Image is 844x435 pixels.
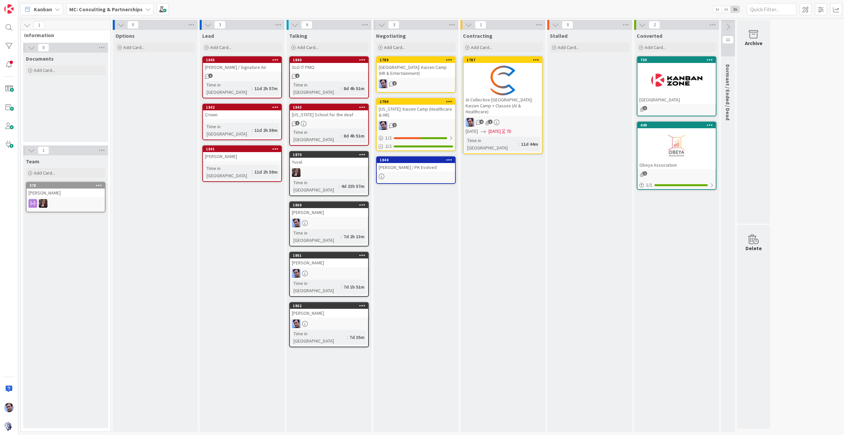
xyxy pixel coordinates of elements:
[292,179,339,193] div: Time in [GEOGRAPHIC_DATA]
[341,132,342,139] span: :
[385,143,392,150] span: 2/2
[637,57,716,104] div: 759[GEOGRAPHIC_DATA]
[643,106,647,110] span: 1
[637,56,716,116] a: 759[GEOGRAPHIC_DATA]
[293,203,368,207] div: 1860
[289,201,369,246] a: 1860[PERSON_NAME]JBTime in [GEOGRAPHIC_DATA]:7d 2h 13m
[290,202,368,208] div: 1860
[290,319,368,328] div: JB
[747,3,796,15] input: Quick Filter...
[203,104,281,119] div: 1842Crown
[377,99,455,119] div: 1790[US_STATE]: Kaizen Camp (Healthcare & HR)
[347,334,348,341] span: :
[290,219,368,227] div: JB
[722,6,731,13] span: 2x
[377,57,455,63] div: 1789
[290,269,368,278] div: JB
[123,44,145,50] span: Add Card...
[202,145,282,182] a: 1841[PERSON_NAME]Time in [GEOGRAPHIC_DATA]:11d 2h 59m
[384,44,405,50] span: Add Card...
[385,135,392,141] span: 1 / 2
[463,32,492,39] span: Contracting
[640,58,716,62] div: 759
[376,32,406,39] span: Negotiating
[253,85,279,92] div: 11d 2h 57m
[348,334,366,341] div: 7d 35m
[290,168,368,177] div: TD
[292,269,300,278] img: JB
[558,44,579,50] span: Add Card...
[26,55,54,62] span: Documents
[518,140,519,148] span: :
[290,104,368,110] div: 1843
[301,21,312,29] span: 6
[293,303,368,308] div: 1862
[643,171,647,176] span: 1
[392,81,397,85] span: 2
[467,58,542,62] div: 1787
[289,302,369,347] a: 1862[PERSON_NAME]JBTime in [GEOGRAPHIC_DATA]:7d 35m
[289,151,369,196] a: 1870YuvalTDTime in [GEOGRAPHIC_DATA]:4d 23h 57m
[464,57,542,116] div: 1787AI Collective [GEOGRAPHIC_DATA]: Kaizen Camp + Classes (AI & Healthcare)
[203,152,281,161] div: [PERSON_NAME]
[292,129,341,143] div: Time in [GEOGRAPHIC_DATA]
[341,85,342,92] span: :
[637,32,662,39] span: Converted
[392,123,397,127] span: 2
[290,152,368,158] div: 1870
[205,165,252,179] div: Time in [GEOGRAPHIC_DATA]
[290,303,368,309] div: 1862
[290,202,368,217] div: 1860[PERSON_NAME]
[202,32,214,39] span: Lead
[252,85,253,92] span: :
[297,44,318,50] span: Add Card...
[289,32,307,39] span: Talking
[637,181,716,189] div: 1/1
[637,95,716,104] div: [GEOGRAPHIC_DATA]
[292,219,300,227] img: JB
[206,58,281,62] div: 1845
[115,32,135,39] span: Options
[463,56,543,154] a: 1787AI Collective [GEOGRAPHIC_DATA]: Kaizen Camp + Classes (AI & Healthcare)JB[DATE][DATE]7DTime ...
[252,168,253,176] span: :
[4,4,14,14] img: Visit kanbanzone.com
[377,57,455,78] div: 1789[GEOGRAPHIC_DATA]: Kaizen Camp (HR & Entertainment)
[253,127,279,134] div: 11d 2h 59m
[38,44,49,52] span: 0
[203,63,281,72] div: [PERSON_NAME] / Signature Air
[341,233,342,240] span: :
[637,161,716,169] div: Obeya Association
[290,57,368,63] div: 1840
[464,95,542,116] div: AI Collective [GEOGRAPHIC_DATA]: Kaizen Camp + Classes (AI & Healthcare)
[290,303,368,317] div: 1862[PERSON_NAME]
[645,44,666,50] span: Add Card...
[376,156,456,184] a: 1844[PERSON_NAME] / PK Evolved
[292,319,300,328] img: JB
[376,98,456,151] a: 1790[US_STATE]: Kaizen Camp (Healthcare & HR)JB1/22/2
[377,134,455,142] div: 1/2
[290,309,368,317] div: [PERSON_NAME]
[214,21,226,29] span: 3
[339,183,340,190] span: :
[203,146,281,152] div: 1841
[34,5,52,13] span: Kanban
[293,253,368,258] div: 1861
[38,146,49,154] span: 1
[69,6,143,13] b: MC: Consulting & Partnerships
[27,189,105,197] div: [PERSON_NAME]
[206,147,281,151] div: 1841
[290,258,368,267] div: [PERSON_NAME]
[206,105,281,110] div: 1842
[377,157,455,172] div: 1844[PERSON_NAME] / PK Evolved
[292,81,341,96] div: Time in [GEOGRAPHIC_DATA]
[292,168,300,177] img: TD
[722,36,734,44] span: 11
[208,74,213,78] span: 1
[290,104,368,119] div: 1843[US_STATE] School for the deaf
[292,229,341,244] div: Time in [GEOGRAPHIC_DATA]
[377,99,455,105] div: 1790
[464,57,542,63] div: 1787
[745,39,762,47] div: Archive
[26,182,105,212] a: 378[PERSON_NAME]TD
[290,110,368,119] div: [US_STATE] School for the deaf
